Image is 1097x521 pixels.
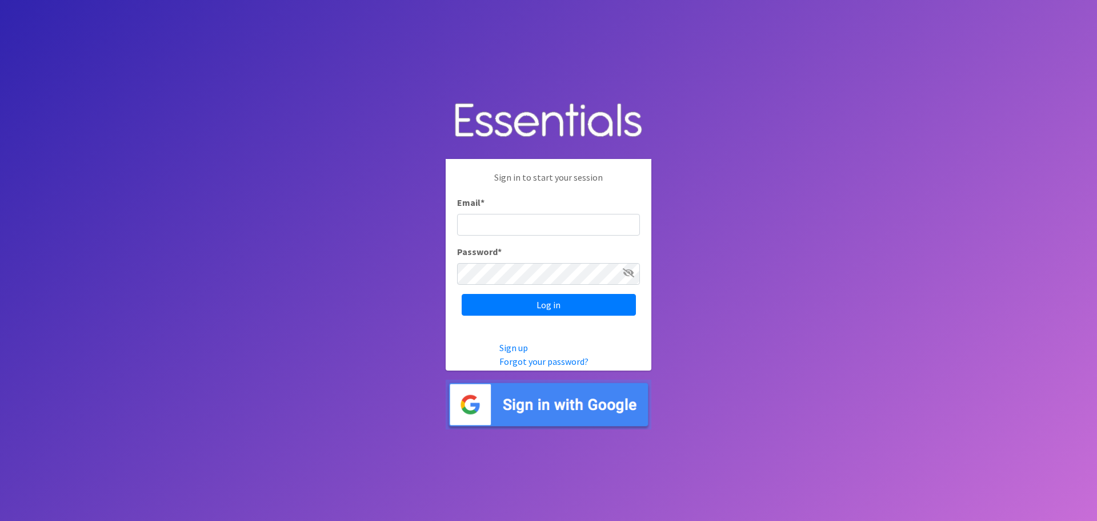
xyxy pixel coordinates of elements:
[446,380,651,429] img: Sign in with Google
[457,170,640,196] p: Sign in to start your session
[498,246,502,257] abbr: required
[457,196,485,209] label: Email
[499,342,528,353] a: Sign up
[457,245,502,258] label: Password
[462,294,636,316] input: Log in
[499,356,588,367] a: Forgot your password?
[446,92,651,150] img: Human Essentials
[481,197,485,208] abbr: required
